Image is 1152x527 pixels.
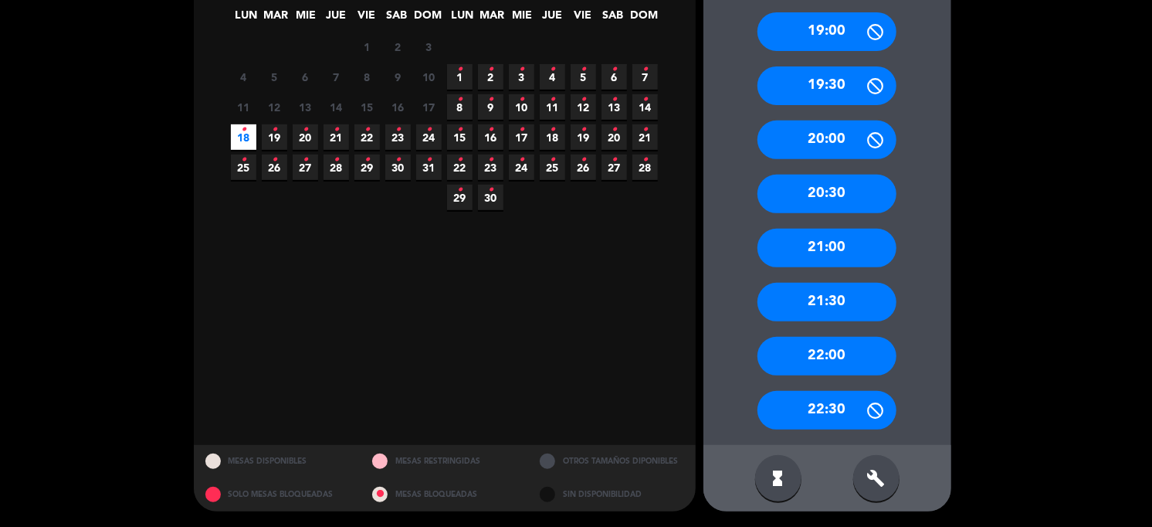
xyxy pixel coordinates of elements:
span: MAR [479,6,505,32]
span: DOM [414,6,439,32]
span: 4 [231,64,256,90]
i: • [581,117,586,142]
i: • [488,148,493,172]
div: 20:00 [757,121,896,159]
i: • [581,87,586,112]
i: • [488,178,493,202]
i: • [519,117,524,142]
span: 23 [478,155,503,180]
i: • [457,117,462,142]
i: • [642,117,648,142]
span: 27 [601,155,627,180]
span: 5 [571,64,596,90]
i: build [867,469,886,488]
span: 9 [478,94,503,120]
div: 21:00 [757,229,896,267]
span: 21 [632,124,658,150]
span: 1 [354,34,380,59]
span: 9 [385,64,411,90]
i: • [426,148,432,172]
div: SOLO MESAS BLOQUEADAS [194,478,361,512]
div: 19:00 [757,12,896,51]
div: SIN DISPONIBILIDAD [528,478,696,512]
span: 24 [416,124,442,150]
i: • [519,57,524,82]
i: • [303,117,308,142]
div: MESAS RESTRINGIDAS [361,445,528,478]
span: 8 [447,94,473,120]
span: SAB [600,6,625,32]
span: 3 [509,64,534,90]
div: MESAS BLOQUEADAS [361,478,528,512]
span: 28 [632,155,658,180]
span: 17 [416,94,442,120]
span: 23 [385,124,411,150]
span: VIE [354,6,379,32]
i: • [488,57,493,82]
i: • [550,117,555,142]
i: • [303,148,308,172]
i: • [488,117,493,142]
i: • [241,148,246,172]
span: 29 [447,185,473,210]
span: 25 [231,155,256,180]
i: • [612,57,617,82]
span: 27 [293,155,318,180]
i: • [395,148,401,172]
span: 14 [632,94,658,120]
i: • [581,57,586,82]
span: 11 [231,94,256,120]
span: 17 [509,124,534,150]
span: 14 [324,94,349,120]
span: 16 [385,94,411,120]
i: • [364,148,370,172]
span: 28 [324,155,349,180]
span: 4 [540,64,565,90]
span: 21 [324,124,349,150]
span: 12 [571,94,596,120]
span: 20 [601,124,627,150]
span: 26 [262,155,287,180]
i: • [272,148,277,172]
i: hourglass_full [769,469,788,488]
span: 25 [540,155,565,180]
span: 6 [293,64,318,90]
span: 8 [354,64,380,90]
span: 15 [354,94,380,120]
span: LUN [449,6,475,32]
i: • [550,57,555,82]
i: • [519,87,524,112]
span: 30 [385,155,411,180]
span: 10 [416,64,442,90]
span: 18 [231,124,256,150]
i: • [488,87,493,112]
i: • [612,87,617,112]
span: 1 [447,64,473,90]
i: • [642,148,648,172]
i: • [457,178,462,202]
i: • [457,57,462,82]
div: 21:30 [757,283,896,321]
span: 22 [354,124,380,150]
div: 22:30 [757,391,896,430]
span: 3 [416,34,442,59]
span: 13 [601,94,627,120]
span: 2 [385,34,411,59]
div: 19:30 [757,66,896,105]
span: 10 [509,94,534,120]
i: • [241,117,246,142]
span: LUN [233,6,259,32]
span: 11 [540,94,565,120]
span: 20 [293,124,318,150]
span: SAB [384,6,409,32]
span: DOM [630,6,656,32]
span: 18 [540,124,565,150]
span: 13 [293,94,318,120]
i: • [364,117,370,142]
span: 2 [478,64,503,90]
i: • [457,148,462,172]
i: • [395,117,401,142]
span: 7 [324,64,349,90]
div: MESAS DISPONIBLES [194,445,361,478]
i: • [612,148,617,172]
